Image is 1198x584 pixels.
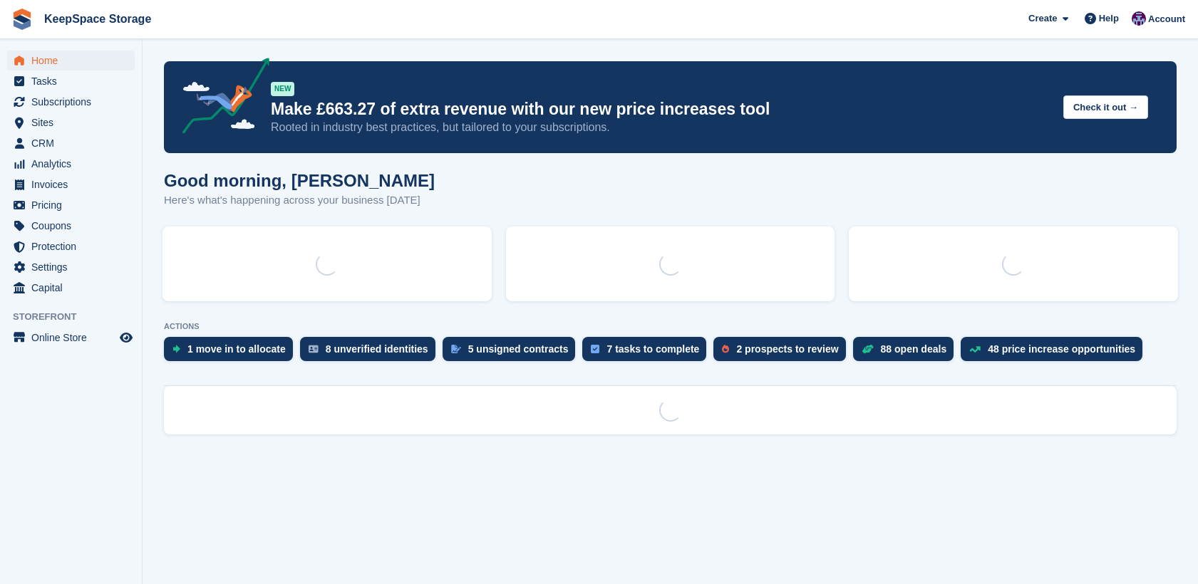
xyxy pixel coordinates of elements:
[31,278,117,298] span: Capital
[7,278,135,298] a: menu
[271,99,1052,120] p: Make £663.27 of extra revenue with our new price increases tool
[118,329,135,346] a: Preview store
[853,337,961,368] a: 88 open deals
[31,328,117,348] span: Online Store
[862,344,874,354] img: deal-1b604bf984904fb50ccaf53a9ad4b4a5d6e5aea283cecdc64d6e3604feb123c2.svg
[38,7,157,31] a: KeepSpace Storage
[1148,12,1185,26] span: Account
[713,337,852,368] a: 2 prospects to review
[7,92,135,112] a: menu
[1028,11,1057,26] span: Create
[1099,11,1119,26] span: Help
[31,216,117,236] span: Coupons
[7,236,135,256] a: menu
[31,257,117,277] span: Settings
[31,195,117,215] span: Pricing
[7,113,135,132] a: menu
[7,154,135,174] a: menu
[31,154,117,174] span: Analytics
[164,322,1177,331] p: ACTIONS
[722,345,729,353] img: prospect-51fa495bee0391a8d652442698ab0144808aea92771e9ea1ae160a38d050c398.svg
[187,343,286,355] div: 1 move in to allocate
[7,71,135,91] a: menu
[582,337,713,368] a: 7 tasks to complete
[309,345,319,353] img: verify_identity-adf6edd0f0f0b5bbfe63781bf79b02c33cf7c696d77639b501bdc392416b5a36.svg
[164,192,435,209] p: Here's what's happening across your business [DATE]
[7,216,135,236] a: menu
[11,9,33,30] img: stora-icon-8386f47178a22dfd0bd8f6a31ec36ba5ce8667c1dd55bd0f319d3a0aa187defe.svg
[170,58,270,139] img: price-adjustments-announcement-icon-8257ccfd72463d97f412b2fc003d46551f7dbcb40ab6d574587a9cd5c0d94...
[31,113,117,132] span: Sites
[7,174,135,194] a: menu
[31,174,117,194] span: Invoices
[271,82,294,96] div: NEW
[271,120,1052,135] p: Rooted in industry best practices, but tailored to your subscriptions.
[300,337,443,368] a: 8 unverified identities
[7,257,135,277] a: menu
[31,71,117,91] span: Tasks
[881,343,947,355] div: 88 open deals
[31,133,117,153] span: CRM
[164,171,435,190] h1: Good morning, [PERSON_NAME]
[1063,95,1148,119] button: Check it out →
[172,345,180,353] img: move_ins_to_allocate_icon-fdf77a2bb77ea45bf5b3d319d69a93e2d87916cf1d5bf7949dd705db3b84f3ca.svg
[326,343,428,355] div: 8 unverified identities
[736,343,838,355] div: 2 prospects to review
[13,310,142,324] span: Storefront
[31,51,117,71] span: Home
[7,328,135,348] a: menu
[164,337,300,368] a: 1 move in to allocate
[451,345,461,353] img: contract_signature_icon-13c848040528278c33f63329250d36e43548de30e8caae1d1a13099fd9432cc5.svg
[468,343,569,355] div: 5 unsigned contracts
[31,236,117,256] span: Protection
[7,195,135,215] a: menu
[969,346,981,353] img: price_increase_opportunities-93ffe204e8149a01c8c9dc8f82e8f89637d9d84a8eef4429ea346261dce0b2c0.svg
[1132,11,1146,26] img: Charlotte Jobling
[961,337,1150,368] a: 48 price increase opportunities
[606,343,699,355] div: 7 tasks to complete
[591,345,599,353] img: task-75834270c22a3079a89374b754ae025e5fb1db73e45f91037f5363f120a921f8.svg
[443,337,583,368] a: 5 unsigned contracts
[31,92,117,112] span: Subscriptions
[7,133,135,153] a: menu
[988,343,1135,355] div: 48 price increase opportunities
[7,51,135,71] a: menu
